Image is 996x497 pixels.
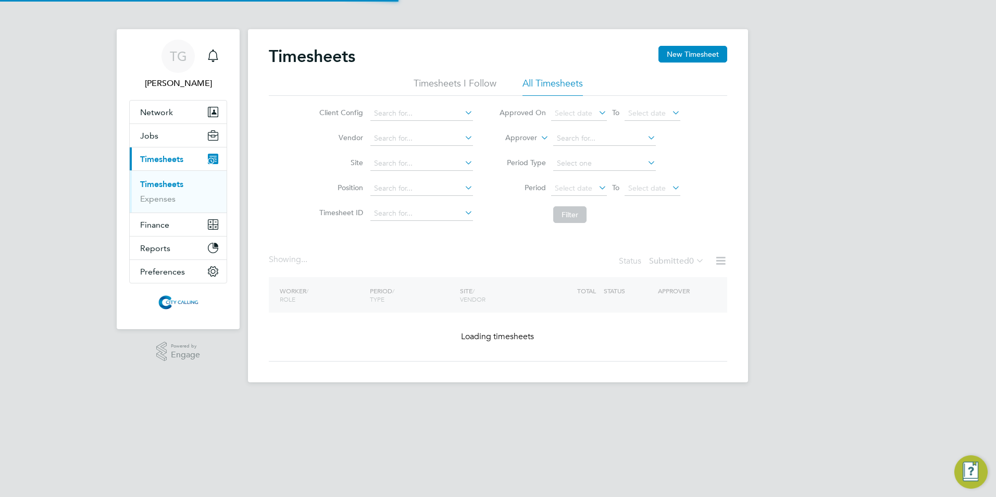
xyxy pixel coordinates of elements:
span: ... [301,254,307,265]
span: To [609,106,622,119]
span: Select date [555,108,592,118]
div: Showing [269,254,309,265]
button: New Timesheet [658,46,727,63]
input: Select one [553,156,656,171]
span: Jobs [140,131,158,141]
a: Go to home page [129,294,227,310]
a: Expenses [140,194,176,204]
label: Period Type [499,158,546,167]
label: Site [316,158,363,167]
a: Timesheets [140,179,183,189]
nav: Main navigation [117,29,240,329]
a: Powered byEngage [156,342,201,362]
button: Engage Resource Center [954,455,988,489]
input: Search for... [553,131,656,146]
label: Client Config [316,108,363,117]
label: Submitted [649,256,704,266]
span: Toby Gibbs [129,77,227,90]
button: Network [130,101,227,123]
span: Select date [628,108,666,118]
input: Search for... [370,131,473,146]
img: citycalling-logo-retina.png [156,294,201,310]
h2: Timesheets [269,46,355,67]
label: Vendor [316,133,363,142]
span: 0 [689,256,694,266]
button: Preferences [130,260,227,283]
span: Select date [628,183,666,193]
label: Approver [490,133,537,143]
span: TG [170,49,187,63]
span: Finance [140,220,169,230]
button: Reports [130,237,227,259]
span: Network [140,107,173,117]
input: Search for... [370,206,473,221]
span: Engage [171,351,200,359]
button: Jobs [130,124,227,147]
label: Position [316,183,363,192]
div: Status [619,254,706,269]
span: To [609,181,622,194]
label: Timesheet ID [316,208,363,217]
span: Preferences [140,267,185,277]
span: Select date [555,183,592,193]
span: Timesheets [140,154,183,164]
button: Timesheets [130,147,227,170]
button: Filter [553,206,587,223]
input: Search for... [370,156,473,171]
button: Finance [130,213,227,236]
input: Search for... [370,181,473,196]
li: All Timesheets [522,77,583,96]
span: Reports [140,243,170,253]
div: Timesheets [130,170,227,213]
input: Search for... [370,106,473,121]
span: Powered by [171,342,200,351]
label: Period [499,183,546,192]
label: Approved On [499,108,546,117]
li: Timesheets I Follow [414,77,496,96]
a: TG[PERSON_NAME] [129,40,227,90]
